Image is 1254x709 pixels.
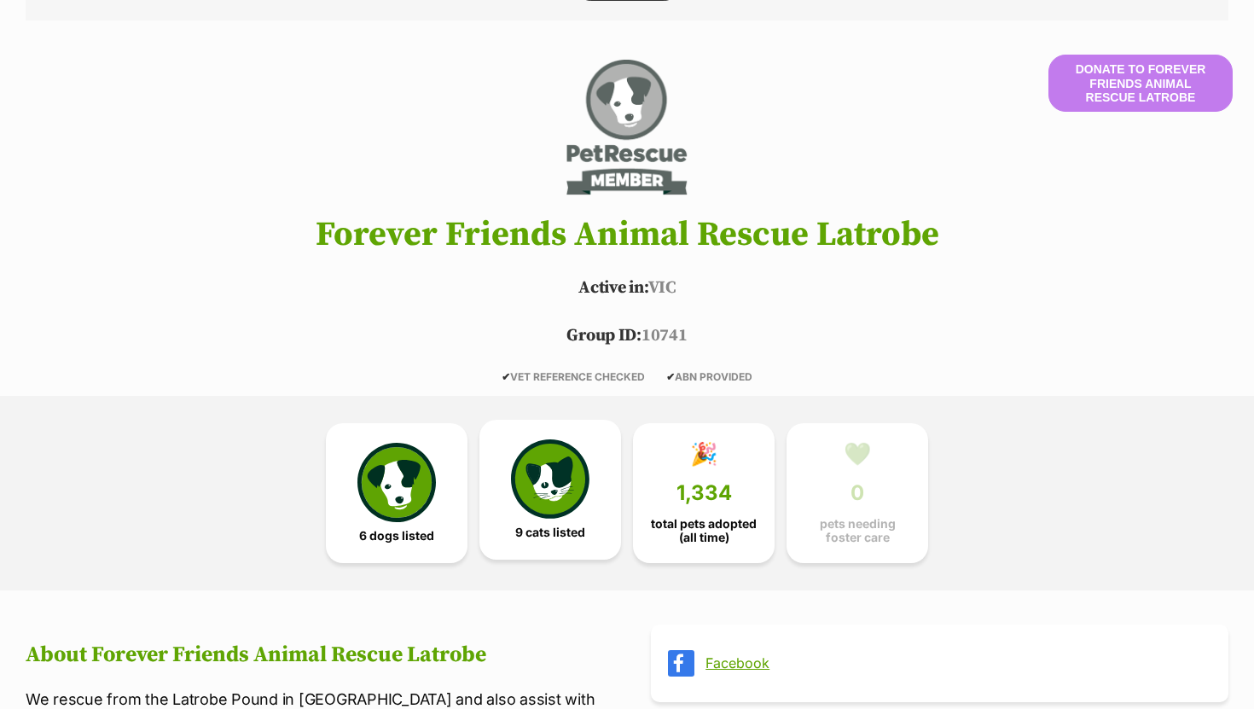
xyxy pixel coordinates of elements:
[851,481,864,505] span: 0
[502,370,510,383] icon: ✔
[502,370,645,383] span: VET REFERENCE CHECKED
[566,325,641,346] span: Group ID:
[562,55,691,200] img: Forever Friends Animal Rescue Latrobe
[1048,55,1233,111] button: Donate to Forever Friends Animal Rescue Latrobe
[511,439,589,518] img: cat-icon-068c71abf8fe30c970a85cd354bc8e23425d12f6e8612795f06af48be43a487a.svg
[690,441,717,467] div: 🎉
[326,423,467,563] a: 6 dogs listed
[479,420,621,560] a: 9 cats listed
[26,642,603,668] h2: About Forever Friends Animal Rescue Latrobe
[705,655,1205,671] a: Facebook
[666,370,675,383] icon: ✔
[801,517,914,544] span: pets needing foster care
[787,423,928,563] a: 💚 0 pets needing foster care
[844,441,871,467] div: 💚
[666,370,752,383] span: ABN PROVIDED
[515,526,585,539] span: 9 cats listed
[357,443,436,521] img: petrescue-icon-eee76f85a60ef55c4a1927667547b313a7c0e82042636edf73dce9c88f694885.svg
[578,277,647,299] span: Active in:
[633,423,775,563] a: 🎉 1,334 total pets adopted (all time)
[676,481,732,505] span: 1,334
[647,517,760,544] span: total pets adopted (all time)
[359,529,434,543] span: 6 dogs listed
